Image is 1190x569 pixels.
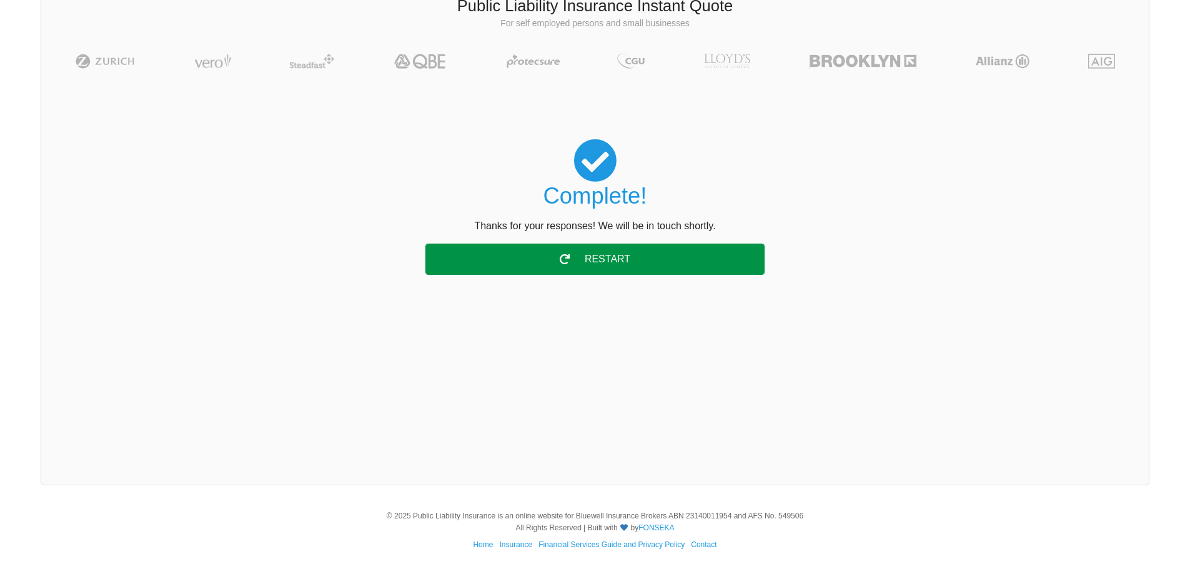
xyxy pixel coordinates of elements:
a: Contact [691,540,716,549]
img: CGU | Public Liability Insurance [612,54,650,69]
img: LLOYD's | Public Liability Insurance [697,54,757,69]
img: Brooklyn | Public Liability Insurance [805,54,921,69]
img: AIG | Public Liability Insurance [1083,54,1120,69]
h2: Complete! [86,182,1104,210]
a: Insurance [499,540,532,549]
a: Home [473,540,493,549]
a: FONSEKA [638,523,674,532]
img: Zurich | Public Liability Insurance [70,54,141,69]
a: Financial Services Guide and Privacy Policy [538,540,685,549]
img: QBE | Public Liability Insurance [387,54,454,69]
img: Vero | Public Liability Insurance [189,54,237,69]
div: Restart [425,244,765,275]
p: Thanks for your responses! We will be in touch shortly. [86,219,1104,233]
img: Allianz | Public Liability Insurance [969,54,1036,69]
img: Steadfast | Public Liability Insurance [284,54,339,69]
p: For self employed persons and small businesses [51,17,1139,30]
img: Protecsure | Public Liability Insurance [502,54,565,69]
